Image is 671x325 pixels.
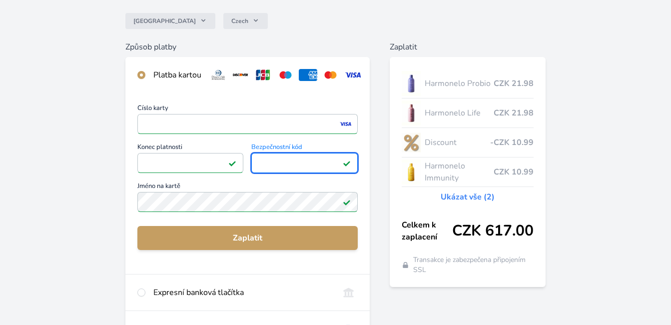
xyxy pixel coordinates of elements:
span: Zaplatit [145,232,350,244]
span: [GEOGRAPHIC_DATA] [133,17,196,25]
img: Platné pole [228,159,236,167]
div: Platba kartou [153,69,201,81]
img: diners.svg [209,69,228,81]
img: discount-lo.png [402,130,421,155]
img: amex.svg [299,69,317,81]
span: Harmonelo Life [425,107,494,119]
h6: Způsob platby [125,41,370,53]
span: Harmonelo Immunity [425,160,494,184]
span: Czech [231,17,248,25]
div: Expresní banková tlačítka [153,286,331,298]
img: Platné pole [343,159,351,167]
img: maestro.svg [276,69,295,81]
span: Bezpečnostní kód [251,144,358,153]
button: [GEOGRAPHIC_DATA] [125,13,215,29]
span: CZK 10.99 [494,166,534,178]
span: Celkem k zaplacení [402,219,453,243]
img: visa [339,119,352,128]
span: Konec platnosti [137,144,244,153]
img: visa.svg [344,69,362,81]
span: -CZK 10.99 [490,136,534,148]
img: IMMUNITY_se_stinem_x-lo.jpg [402,159,421,184]
img: CLEAN_PROBIO_se_stinem_x-lo.jpg [402,71,421,96]
span: Discount [425,136,491,148]
span: Jméno na kartě [137,183,358,192]
input: Jméno na kartěPlatné pole [137,192,358,212]
img: mc.svg [321,69,340,81]
span: CZK 617.00 [452,222,534,240]
span: Transakce je zabezpečena připojením SSL [413,255,534,275]
span: CZK 21.98 [494,77,534,89]
span: Číslo karty [137,105,358,114]
button: Czech [223,13,268,29]
iframe: Iframe pro číslo karty [142,117,353,131]
iframe: Iframe pro datum vypršení platnosti [142,156,239,170]
h6: Zaplatit [390,41,546,53]
button: Zaplatit [137,226,358,250]
img: CLEAN_LIFE_se_stinem_x-lo.jpg [402,100,421,125]
img: Platné pole [343,198,351,206]
img: discover.svg [231,69,250,81]
span: Harmonelo Probio [425,77,494,89]
a: Ukázat vše (2) [441,191,495,203]
img: onlineBanking_CZ.svg [339,286,358,298]
span: CZK 21.98 [494,107,534,119]
iframe: Iframe pro bezpečnostní kód [256,156,353,170]
img: jcb.svg [254,69,272,81]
